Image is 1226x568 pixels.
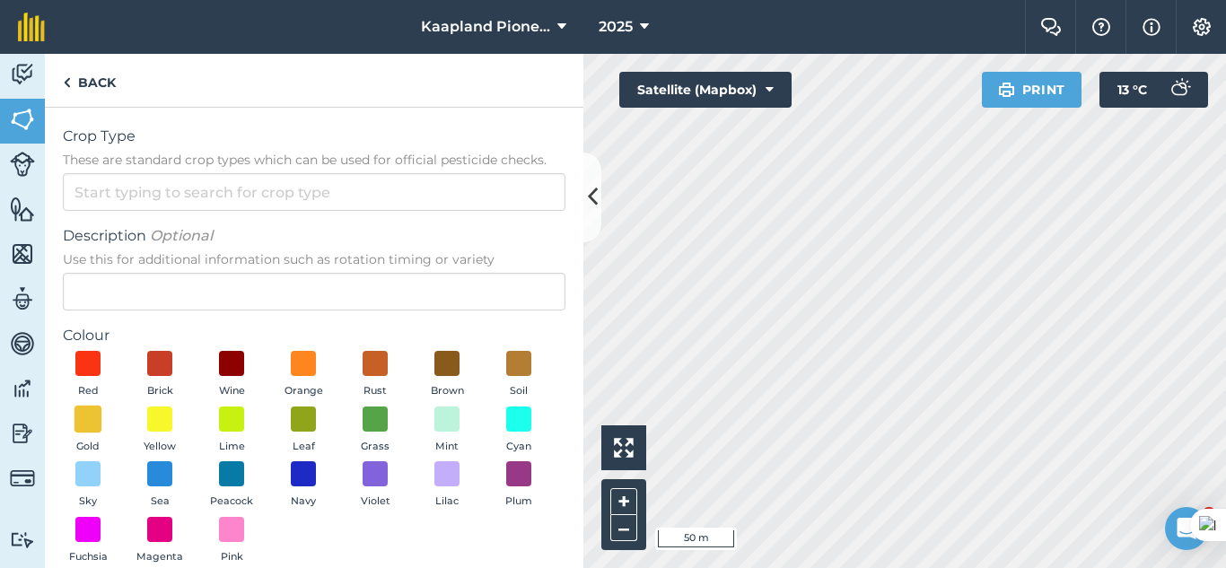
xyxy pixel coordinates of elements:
img: svg+xml;base64,PD94bWwgdmVyc2lvbj0iMS4wIiBlbmNvZGluZz0idXRmLTgiPz4KPCEtLSBHZW5lcmF0b3I6IEFkb2JlIE... [10,61,35,88]
button: Satellite (Mapbox) [619,72,792,108]
span: Fuchsia [69,549,108,565]
img: svg+xml;base64,PHN2ZyB4bWxucz0iaHR0cDovL3d3dy53My5vcmcvMjAwMC9zdmciIHdpZHRoPSIxOSIgaGVpZ2h0PSIyNC... [998,79,1015,100]
label: Colour [63,325,565,346]
img: svg+xml;base64,PD94bWwgdmVyc2lvbj0iMS4wIiBlbmNvZGluZz0idXRmLTgiPz4KPCEtLSBHZW5lcmF0b3I6IEFkb2JlIE... [10,330,35,357]
button: Gold [63,406,113,455]
span: Brown [431,383,464,399]
span: Brick [147,383,173,399]
span: Description [63,225,565,247]
span: Crop Type [63,126,565,147]
button: Rust [350,351,400,399]
span: Navy [291,494,316,510]
button: Navy [278,461,328,510]
input: Start typing to search for crop type [63,173,565,211]
img: svg+xml;base64,PD94bWwgdmVyc2lvbj0iMS4wIiBlbmNvZGluZz0idXRmLTgiPz4KPCEtLSBHZW5lcmF0b3I6IEFkb2JlIE... [1161,72,1197,108]
button: Brick [135,351,185,399]
button: Fuchsia [63,517,113,565]
span: These are standard crop types which can be used for official pesticide checks. [63,151,565,169]
span: Plum [505,494,532,510]
button: Lilac [422,461,472,510]
span: 2 [1202,507,1216,521]
img: svg+xml;base64,PD94bWwgdmVyc2lvbj0iMS4wIiBlbmNvZGluZz0idXRmLTgiPz4KPCEtLSBHZW5lcmF0b3I6IEFkb2JlIE... [10,420,35,447]
img: svg+xml;base64,PD94bWwgdmVyc2lvbj0iMS4wIiBlbmNvZGluZz0idXRmLTgiPz4KPCEtLSBHZW5lcmF0b3I6IEFkb2JlIE... [10,531,35,548]
span: Rust [363,383,387,399]
button: Grass [350,406,400,455]
iframe: Intercom live chat [1165,507,1208,550]
img: svg+xml;base64,PHN2ZyB4bWxucz0iaHR0cDovL3d3dy53My5vcmcvMjAwMC9zdmciIHdpZHRoPSI5IiBoZWlnaHQ9IjI0Ii... [63,72,71,93]
span: Leaf [293,439,315,455]
span: 13 ° C [1117,72,1147,108]
span: Violet [361,494,390,510]
span: Peacock [210,494,253,510]
span: Mint [435,439,459,455]
button: Lime [206,406,257,455]
button: Pink [206,517,257,565]
img: Four arrows, one pointing top left, one top right, one bottom right and the last bottom left [614,438,634,458]
span: Orange [285,383,323,399]
img: svg+xml;base64,PD94bWwgdmVyc2lvbj0iMS4wIiBlbmNvZGluZz0idXRmLTgiPz4KPCEtLSBHZW5lcmF0b3I6IEFkb2JlIE... [10,152,35,177]
span: Sky [79,494,97,510]
span: Soil [510,383,528,399]
img: svg+xml;base64,PHN2ZyB4bWxucz0iaHR0cDovL3d3dy53My5vcmcvMjAwMC9zdmciIHdpZHRoPSI1NiIgaGVpZ2h0PSI2MC... [10,106,35,133]
button: Print [982,72,1082,108]
em: Optional [150,227,213,244]
button: Plum [494,461,544,510]
button: Cyan [494,406,544,455]
button: + [610,488,637,515]
img: svg+xml;base64,PHN2ZyB4bWxucz0iaHR0cDovL3d3dy53My5vcmcvMjAwMC9zdmciIHdpZHRoPSI1NiIgaGVpZ2h0PSI2MC... [10,196,35,223]
span: Magenta [136,549,183,565]
img: svg+xml;base64,PD94bWwgdmVyc2lvbj0iMS4wIiBlbmNvZGluZz0idXRmLTgiPz4KPCEtLSBHZW5lcmF0b3I6IEFkb2JlIE... [10,285,35,312]
button: Brown [422,351,472,399]
button: Leaf [278,406,328,455]
span: Gold [76,439,100,455]
img: svg+xml;base64,PD94bWwgdmVyc2lvbj0iMS4wIiBlbmNvZGluZz0idXRmLTgiPz4KPCEtLSBHZW5lcmF0b3I6IEFkb2JlIE... [10,466,35,491]
span: 2025 [599,16,633,38]
button: 13 °C [1099,72,1208,108]
button: Yellow [135,406,185,455]
span: Sea [151,494,170,510]
span: Lime [219,439,245,455]
img: A question mark icon [1090,18,1112,36]
button: Sky [63,461,113,510]
button: Soil [494,351,544,399]
img: Two speech bubbles overlapping with the left bubble in the forefront [1040,18,1062,36]
img: svg+xml;base64,PHN2ZyB4bWxucz0iaHR0cDovL3d3dy53My5vcmcvMjAwMC9zdmciIHdpZHRoPSIxNyIgaGVpZ2h0PSIxNy... [1143,16,1160,38]
span: Lilac [435,494,459,510]
img: svg+xml;base64,PHN2ZyB4bWxucz0iaHR0cDovL3d3dy53My5vcmcvMjAwMC9zdmciIHdpZHRoPSI1NiIgaGVpZ2h0PSI2MC... [10,240,35,267]
button: Violet [350,461,400,510]
span: Yellow [144,439,176,455]
span: Wine [219,383,245,399]
button: – [610,515,637,541]
a: Back [45,54,134,107]
span: Use this for additional information such as rotation timing or variety [63,250,565,268]
img: fieldmargin Logo [18,13,45,41]
button: Red [63,351,113,399]
button: Sea [135,461,185,510]
span: Grass [361,439,390,455]
button: Orange [278,351,328,399]
span: Cyan [506,439,531,455]
span: Kaapland Pioneer [421,16,550,38]
button: Peacock [206,461,257,510]
button: Wine [206,351,257,399]
img: svg+xml;base64,PD94bWwgdmVyc2lvbj0iMS4wIiBlbmNvZGluZz0idXRmLTgiPz4KPCEtLSBHZW5lcmF0b3I6IEFkb2JlIE... [10,375,35,402]
img: A cog icon [1191,18,1213,36]
button: Magenta [135,517,185,565]
button: Mint [422,406,472,455]
span: Red [78,383,99,399]
span: Pink [221,549,243,565]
